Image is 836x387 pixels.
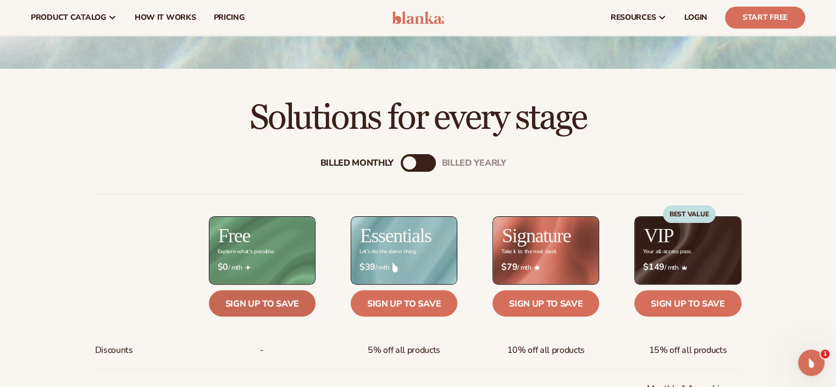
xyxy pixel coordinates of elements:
[442,158,506,168] div: billed Yearly
[684,13,707,22] span: LOGIN
[501,262,590,272] span: / mth
[218,262,307,272] span: / mth
[359,262,375,272] strong: $39
[351,217,457,284] img: Essentials_BG_9050f826-5aa9-47d9-a362-757b82c62641.jpg
[245,265,251,270] img: Free_Icon_bb6e7c7e-73f8-44bd-8ed0-223ea0fc522e.png
[502,226,571,246] h2: Signature
[643,262,732,272] span: / mth
[368,340,440,361] span: 5% off all products
[493,217,599,284] img: Signature_BG_eeb718c8-65ac-49e3-a4e5-327c6aa73146.jpg
[260,340,264,361] span: -
[643,249,691,255] div: Your all-access pass.
[649,340,727,361] span: 15% off all products
[725,7,805,29] a: Start Free
[644,226,673,246] h2: VIP
[360,226,431,246] h2: Essentials
[209,217,315,284] img: free_bg.png
[320,158,394,168] div: Billed Monthly
[218,262,228,272] strong: $0
[209,290,315,317] a: Sign up to save
[634,290,741,317] a: Sign up to save
[635,217,740,284] img: VIP_BG_199964bd-3653-43bc-8a67-789d2d7717b9.jpg
[95,340,133,361] span: Discounts
[611,13,656,22] span: resources
[507,340,585,361] span: 10% off all products
[213,13,244,22] span: pricing
[492,290,599,317] a: Sign up to save
[359,249,417,255] div: Let’s do the damn thing.
[218,226,250,246] h2: Free
[643,262,665,272] strong: $149
[135,13,196,22] span: How It Works
[663,205,716,223] div: BEST VALUE
[218,249,274,255] div: Explore what's possible.
[31,13,106,22] span: product catalog
[392,263,398,272] img: drop.png
[359,262,449,272] span: / mth
[534,265,540,270] img: Star_6.png
[501,249,557,255] div: Take it to the next level.
[501,262,517,272] strong: $79
[798,350,824,376] iframe: Intercom live chat
[351,290,457,317] a: Sign up to save
[392,11,444,24] img: logo
[31,100,805,137] h2: Solutions for every stage
[821,350,829,358] span: 1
